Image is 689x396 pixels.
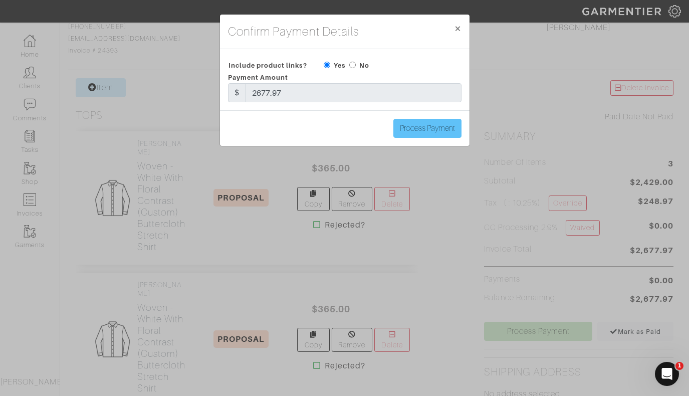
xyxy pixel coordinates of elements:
iframe: Intercom live chat [655,362,679,386]
h4: Confirm Payment Details [228,23,359,41]
input: Process Payment [393,119,462,138]
span: Payment Amount [228,74,289,81]
label: Yes [334,61,345,70]
label: No [359,61,369,70]
div: $ [228,83,246,102]
span: × [454,22,462,35]
span: 1 [675,362,683,370]
span: Include product links? [228,58,307,73]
